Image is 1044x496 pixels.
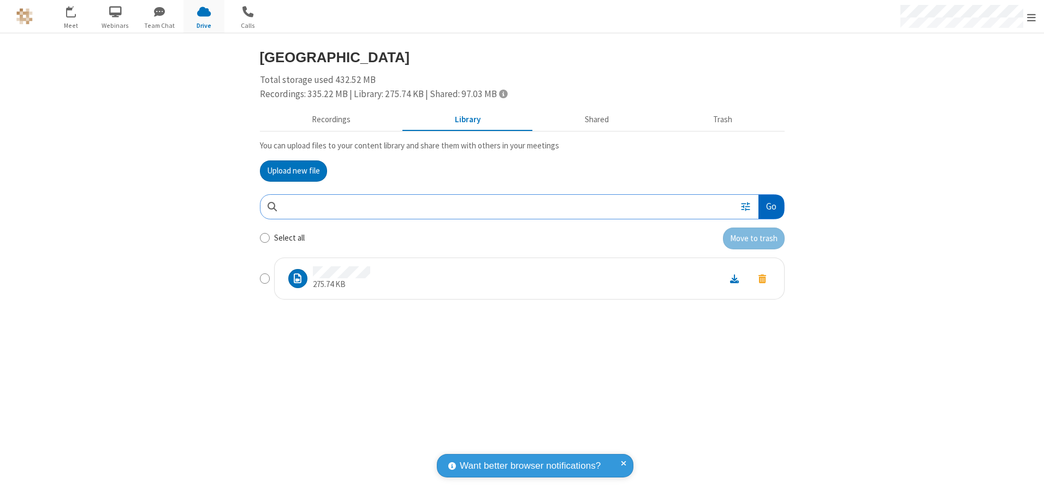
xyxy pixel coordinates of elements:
button: Go [758,195,784,219]
label: Select all [274,232,305,244]
div: Total storage used 432.52 MB [260,73,785,101]
span: Meet [51,21,92,31]
span: Want better browser notifications? [460,459,601,473]
button: Trash [661,110,785,130]
button: Recorded meetings [260,110,403,130]
div: Recordings: 335.22 MB | Library: 275.74 KB | Shared: 97.03 MB [260,87,785,101]
h3: [GEOGRAPHIC_DATA] [260,50,785,65]
span: Totals displayed include files that have been moved to the trash. [499,89,507,98]
a: Download file [720,272,749,285]
button: Upload new file [260,160,327,182]
button: Shared during meetings [533,110,661,130]
p: 275.74 KB [313,278,370,291]
span: Team Chat [139,21,180,31]
span: Webinars [95,21,136,31]
div: 11 [72,6,82,14]
button: Move to trash [723,228,785,249]
img: QA Selenium DO NOT DELETE OR CHANGE [16,8,33,25]
span: Calls [228,21,269,31]
span: Drive [183,21,224,31]
button: Content library [403,110,533,130]
button: Move to trash [749,271,776,286]
p: You can upload files to your content library and share them with others in your meetings [260,140,785,152]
